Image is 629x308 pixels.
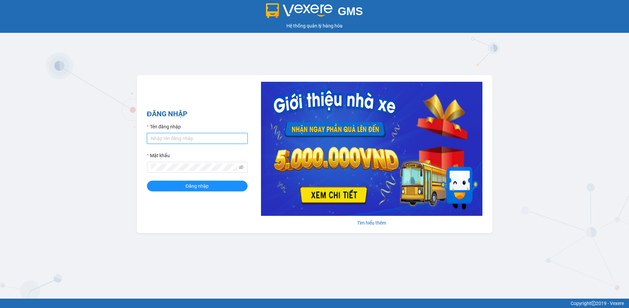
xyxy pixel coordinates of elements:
a: GMS [266,10,363,15]
span: copyright [591,301,596,306]
div: Tìm hiểu thêm [261,219,482,227]
h2: ĐĂNG NHẬP [147,109,248,120]
div: Copyright 2019 - Vexere [5,300,624,307]
span: GMS [338,5,363,17]
span: eye-invisible [239,165,244,170]
label: Tên đăng nhập [147,123,181,130]
img: logo 2 [266,3,332,18]
button: Đăng nhập [147,181,248,191]
div: Hệ thống quản lý hàng hóa [2,22,627,29]
input: Mật khẩu [151,164,238,171]
input: Tên đăng nhập [147,133,248,144]
img: banner-0 [261,82,482,216]
label: Mật khẩu [147,152,170,159]
span: Đăng nhập [186,182,209,190]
